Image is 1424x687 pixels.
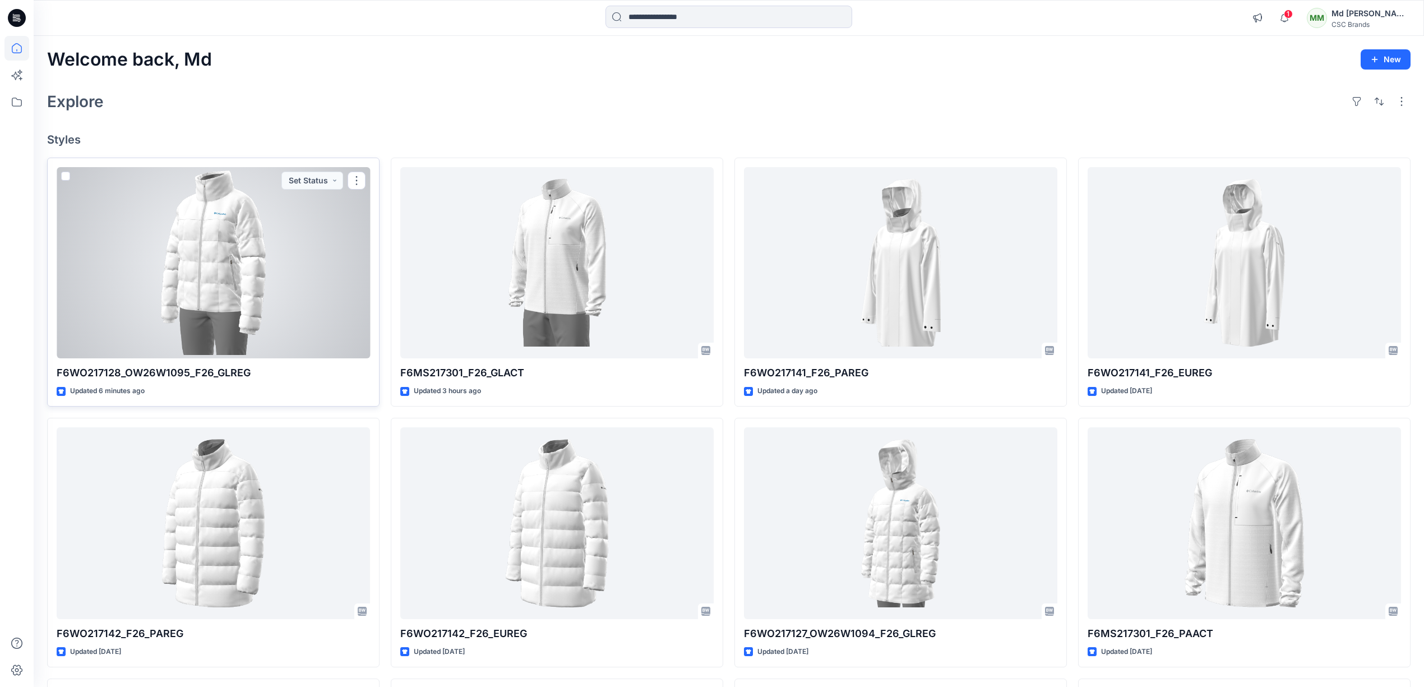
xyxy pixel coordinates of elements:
[400,167,714,359] a: F6MS217301_F26_GLACT
[1088,427,1401,619] a: F6MS217301_F26_PAACT
[757,385,817,397] p: Updated a day ago
[744,167,1057,359] a: F6WO217141_F26_PAREG
[744,626,1057,642] p: F6WO217127_OW26W1094_F26_GLREG
[1088,626,1401,642] p: F6MS217301_F26_PAACT
[414,646,465,658] p: Updated [DATE]
[400,365,714,381] p: F6MS217301_F26_GLACT
[1101,646,1152,658] p: Updated [DATE]
[1088,167,1401,359] a: F6WO217141_F26_EUREG
[757,646,808,658] p: Updated [DATE]
[744,427,1057,619] a: F6WO217127_OW26W1094_F26_GLREG
[744,365,1057,381] p: F6WO217141_F26_PAREG
[1284,10,1293,19] span: 1
[1331,7,1410,20] div: Md [PERSON_NAME]
[70,646,121,658] p: Updated [DATE]
[1331,20,1410,29] div: CSC Brands
[1307,8,1327,28] div: MM
[1361,49,1411,70] button: New
[400,427,714,619] a: F6WO217142_F26_EUREG
[47,133,1411,146] h4: Styles
[70,385,145,397] p: Updated 6 minutes ago
[1088,365,1401,381] p: F6WO217141_F26_EUREG
[414,385,481,397] p: Updated 3 hours ago
[1101,385,1152,397] p: Updated [DATE]
[57,626,370,642] p: F6WO217142_F26_PAREG
[400,626,714,642] p: F6WO217142_F26_EUREG
[57,427,370,619] a: F6WO217142_F26_PAREG
[47,49,212,70] h2: Welcome back, Md
[47,93,104,110] h2: Explore
[57,167,370,359] a: F6WO217128_OW26W1095_F26_GLREG
[57,365,370,381] p: F6WO217128_OW26W1095_F26_GLREG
